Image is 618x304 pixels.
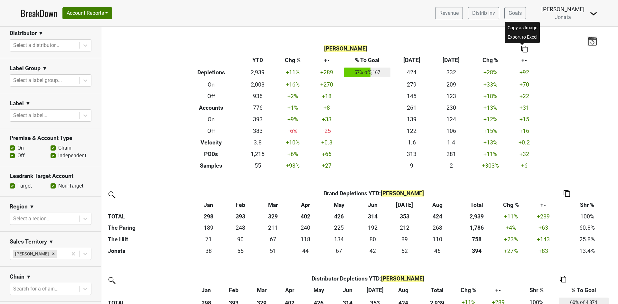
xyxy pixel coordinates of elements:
label: Chain [58,144,71,152]
th: +- [311,54,342,66]
td: 225.443 [322,222,357,234]
th: Aug: activate to sort column ascending [389,285,417,296]
th: Accounts [181,102,241,114]
td: +16 [510,125,538,137]
td: 43.739 [290,245,322,257]
td: +1 % [274,102,311,114]
td: 13.4% [564,245,611,257]
th: Jonata [106,245,192,257]
td: 2,003 [241,79,274,90]
th: PODs [181,148,241,160]
td: +13 % [471,137,510,148]
th: Total: activate to sort column ascending [417,285,457,296]
div: 80 [358,235,387,244]
td: +8 [311,102,342,114]
th: 426 [322,211,357,222]
td: +70 [510,79,538,90]
h3: Distributor [10,30,37,37]
td: +2 % [274,90,311,102]
th: Off [181,90,241,102]
th: % To Goal: activate to sort column ascending [557,285,610,296]
th: Feb: activate to sort column ascending [220,285,247,296]
td: 9 [392,160,431,171]
div: 51 [258,247,288,255]
td: 66.667 [256,234,289,245]
th: Depletions [181,66,241,79]
th: +- [510,54,538,66]
td: +11 % [471,148,510,160]
td: 106 [431,125,471,137]
button: Account Reports [62,7,112,19]
td: 332 [431,66,471,79]
h3: Sales Territory [10,238,47,245]
td: 1,215 [241,148,274,160]
div: 1,786 [456,224,498,232]
img: Copy to clipboard [564,190,570,197]
th: Mar: activate to sort column ascending [247,285,276,296]
span: ▼ [29,203,34,211]
th: YTD [241,54,274,66]
td: 133.664 [322,234,357,245]
td: 209 [431,79,471,90]
span: ▼ [49,238,54,246]
div: 44 [291,247,320,255]
td: +23 % [499,234,523,245]
th: Shr %: activate to sort column ascending [516,285,557,296]
td: +15 [510,114,538,125]
td: 88.5 [389,234,420,245]
td: +16 % [274,79,311,90]
div: Copy as Image [506,23,538,32]
div: 38 [194,247,223,255]
td: 37.597 [192,245,224,257]
td: +33 % [471,79,510,90]
td: +22 [510,90,538,102]
td: 51.987 [389,245,420,257]
td: +303 % [471,160,510,171]
a: Revenue [435,7,463,19]
th: On [181,114,241,125]
div: [PERSON_NAME] [13,250,50,258]
th: 2,939 [454,211,499,222]
td: 2,939 [241,66,274,79]
th: Shr %: activate to sort column ascending [564,199,611,211]
div: 268 [422,224,453,232]
td: 248.089 [224,222,256,234]
div: 758 [456,235,498,244]
th: 298 [192,211,224,222]
span: +11% [504,213,518,220]
th: 393.986 [454,245,499,257]
div: 110 [422,235,453,244]
th: Velocity [181,137,241,148]
h3: Leadrank Target Account [10,173,91,180]
th: The Paring [106,222,192,234]
td: +6 % [274,148,311,160]
th: Chg %: activate to sort column ascending [457,285,481,296]
div: 248 [226,224,255,232]
th: May: activate to sort column ascending [304,285,334,296]
td: 51.162 [256,245,289,257]
td: 100% [564,211,611,222]
td: +27 [311,160,342,171]
td: +98 % [274,160,311,171]
td: -6 % [274,125,311,137]
td: 279 [392,79,431,90]
label: Target [17,182,32,190]
span: [PERSON_NAME] [381,190,424,197]
th: Jul: activate to sort column ascending [389,199,420,211]
td: -25 [311,125,342,137]
th: Jan: activate to sort column ascending [192,285,220,296]
td: +28 % [471,66,510,79]
td: +0.3 [311,137,342,148]
div: 212 [390,224,419,232]
th: Distributor Depletions YTD : [220,273,516,285]
img: filter [106,275,117,285]
th: Jan: activate to sort column ascending [192,199,224,211]
td: 118.086 [290,234,322,245]
img: Copy to clipboard [521,46,528,52]
div: 211 [258,224,288,232]
span: ▼ [42,65,47,72]
div: +83 [525,247,562,255]
a: BreakDown [21,6,57,20]
div: 71 [194,235,223,244]
td: 71.06 [192,234,224,245]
